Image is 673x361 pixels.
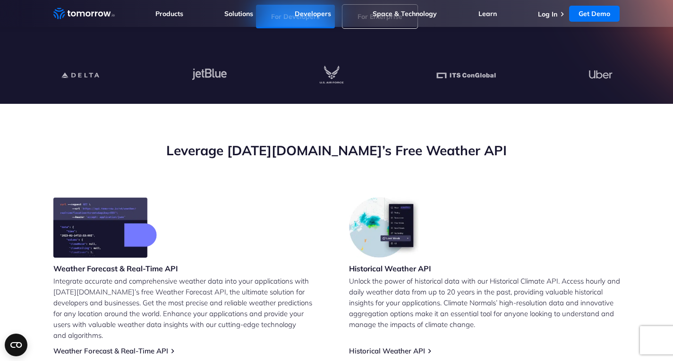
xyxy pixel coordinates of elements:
[155,9,183,18] a: Products
[53,263,178,274] h3: Weather Forecast & Real-Time API
[478,9,497,18] a: Learn
[349,263,431,274] h3: Historical Weather API
[569,6,620,22] a: Get Demo
[53,276,324,341] p: Integrate accurate and comprehensive weather data into your applications with [DATE][DOMAIN_NAME]...
[349,346,425,355] a: Historical Weather API
[5,334,27,356] button: Open CMP widget
[295,9,331,18] a: Developers
[53,7,115,21] a: Home link
[349,276,620,330] p: Unlock the power of historical data with our Historical Climate API. Access hourly and daily weat...
[53,346,168,355] a: Weather Forecast & Real-Time API
[538,10,557,18] a: Log In
[224,9,253,18] a: Solutions
[373,9,437,18] a: Space & Technology
[53,142,620,160] h2: Leverage [DATE][DOMAIN_NAME]’s Free Weather API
